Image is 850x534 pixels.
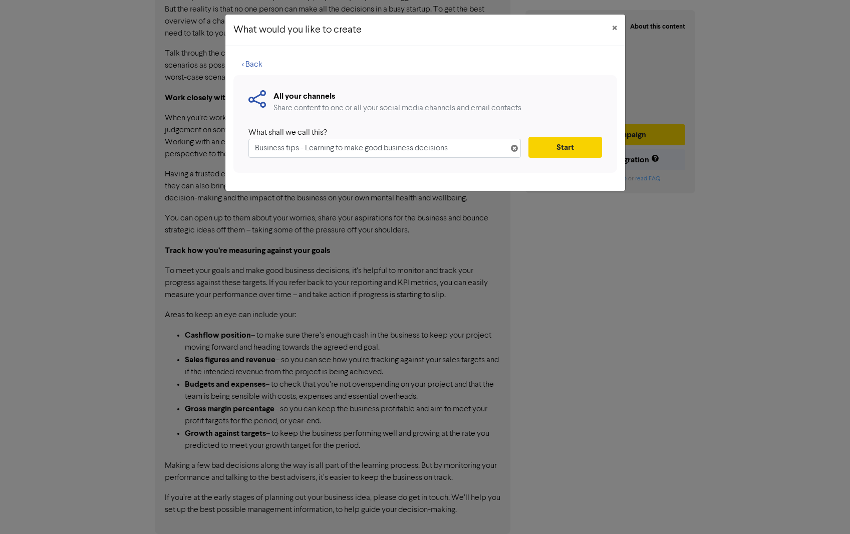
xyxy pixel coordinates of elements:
button: Start [528,137,602,158]
div: All your channels [273,90,521,102]
button: Close [604,15,625,43]
div: What shall we call this? [248,127,514,139]
iframe: Chat Widget [721,426,850,534]
div: Share content to one or all your social media channels and email contacts [273,102,521,114]
span: × [612,21,617,36]
button: < Back [233,54,271,75]
h5: What would you like to create [233,23,362,38]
